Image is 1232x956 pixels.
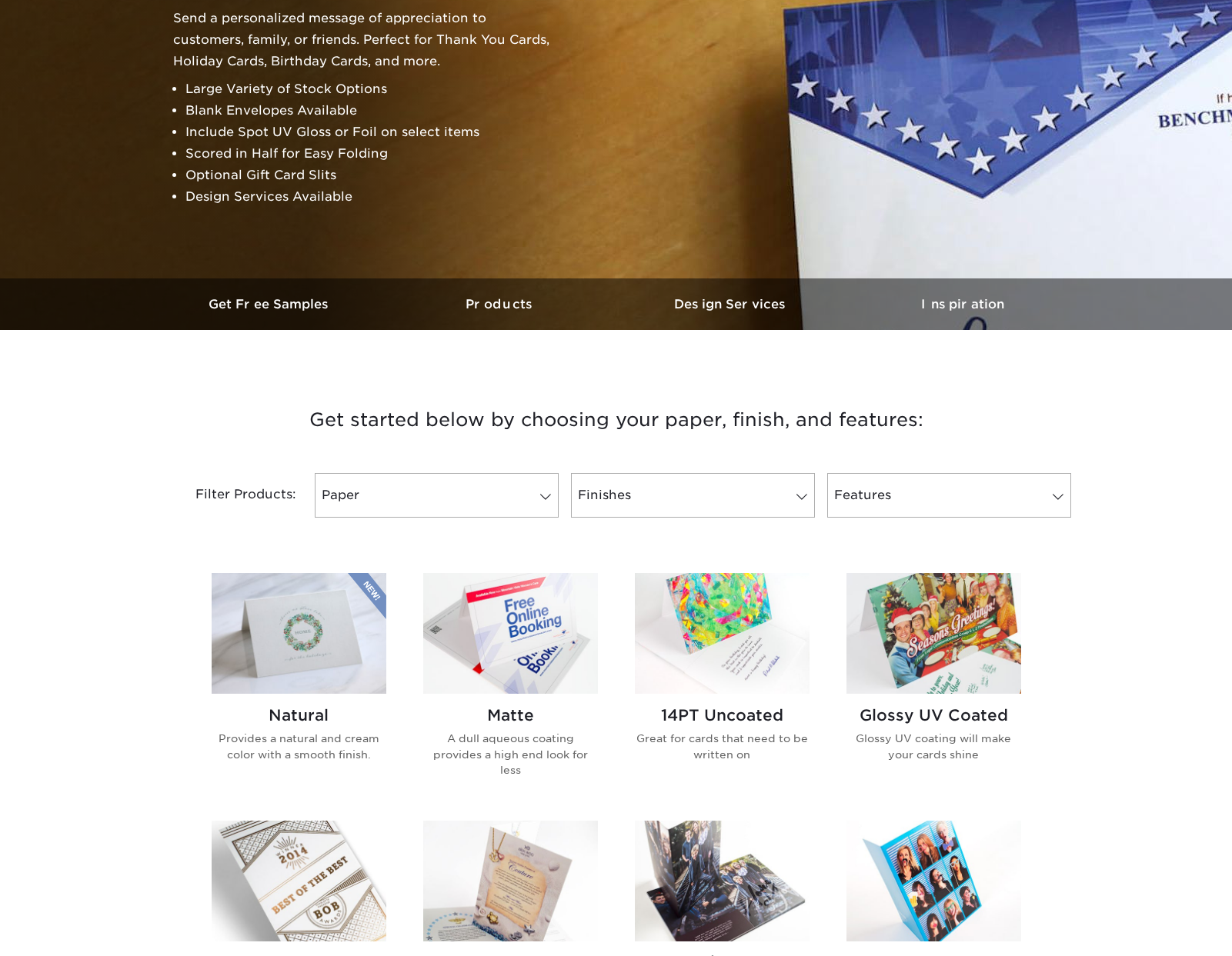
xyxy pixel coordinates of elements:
[423,573,598,802] a: Matte Greeting Cards Matte A dull aqueous coating provides a high end look for less
[212,573,386,694] img: Natural Greeting Cards
[155,297,386,311] h3: Get Free Samples
[635,731,810,762] p: Great for cards that need to be written on
[166,385,1067,455] h3: Get started below by choosing your paper, finish, and features:
[635,573,810,802] a: 14PT Uncoated Greeting Cards 14PT Uncoated Great for cards that need to be written on
[386,278,616,330] a: Products
[635,821,810,941] img: Silk w/ Spot UV Greeting Cards
[635,573,810,694] img: 14PT Uncoated Greeting Cards
[846,573,1021,802] a: Glossy UV Coated Greeting Cards Glossy UV Coated Glossy UV coating will make your cards shine
[571,473,815,518] a: Finishes
[315,473,559,518] a: Paper
[185,100,558,122] li: Blank Envelopes Available
[155,278,386,330] a: Get Free Samples
[616,278,847,330] a: Design Services
[212,706,386,724] h2: Natural
[846,706,1021,724] h2: Glossy UV Coated
[212,573,386,802] a: Natural Greeting Cards Natural Provides a natural and cream color with a smooth finish.
[423,573,598,694] img: Matte Greeting Cards
[185,122,558,143] li: Include Spot UV Gloss or Foil on select items
[423,821,598,941] img: Silk Laminated Greeting Cards
[846,821,1021,941] img: 100LB Gloss Cover Greeting Cards
[827,473,1071,518] a: Features
[185,186,558,208] li: Design Services Available
[846,731,1021,762] p: Glossy UV coating will make your cards shine
[185,143,558,165] li: Scored in Half for Easy Folding
[616,297,847,311] h3: Design Services
[846,573,1021,694] img: Glossy UV Coated Greeting Cards
[635,706,810,724] h2: 14PT Uncoated
[173,8,558,72] p: Send a personalized message of appreciation to customers, family, or friends. Perfect for Thank Y...
[423,731,598,778] p: A dull aqueous coating provides a high end look for less
[185,78,558,100] li: Large Variety of Stock Options
[185,165,558,186] li: Optional Gift Card Slits
[212,731,386,762] p: Provides a natural and cream color with a smooth finish.
[386,297,616,311] h3: Products
[212,821,386,941] img: Inline Foil Greeting Cards
[847,297,1078,311] h3: Inspiration
[847,278,1078,330] a: Inspiration
[423,706,598,724] h2: Matte
[348,573,386,619] img: New Product
[155,473,309,518] div: Filter Products:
